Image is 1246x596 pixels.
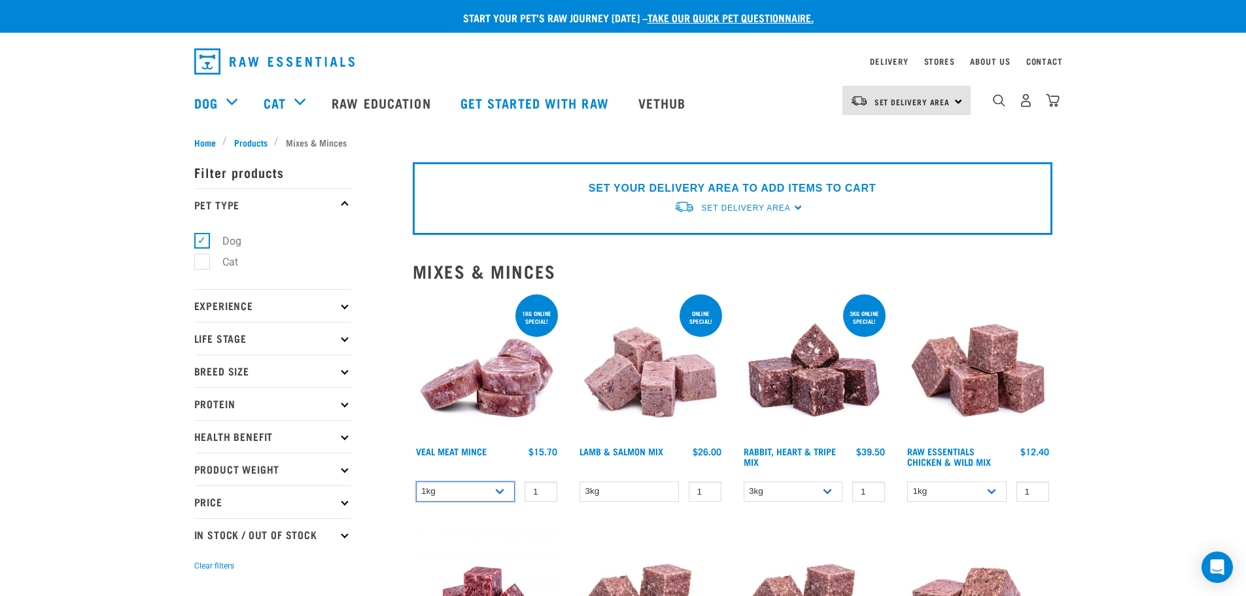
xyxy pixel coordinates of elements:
input: 1 [1016,482,1049,502]
img: user.png [1019,94,1033,107]
a: Get started with Raw [447,77,625,129]
img: 1160 Veal Meat Mince Medallions 01 [413,292,561,440]
a: Products [227,135,274,149]
div: Open Intercom Messenger [1202,552,1233,583]
a: Veal Meat Mince [416,449,487,453]
p: Health Benefit [194,420,351,453]
a: Raw Essentials Chicken & Wild Mix [907,449,991,464]
img: 1029 Lamb Salmon Mix 01 [576,292,725,440]
input: 1 [525,482,557,502]
div: $26.00 [693,446,721,457]
div: 3kg online special! [843,304,886,331]
img: home-icon@2x.png [1046,94,1060,107]
img: van-moving.png [850,95,868,107]
p: Breed Size [194,355,351,387]
a: Contact [1026,59,1063,63]
a: Home [194,135,223,149]
a: Lamb & Salmon Mix [580,449,663,453]
nav: breadcrumbs [194,135,1052,149]
a: Dog [194,93,218,113]
input: 1 [852,482,885,502]
img: home-icon-1@2x.png [993,94,1005,107]
a: Cat [264,93,286,113]
p: In Stock / Out Of Stock [194,518,351,551]
p: SET YOUR DELIVERY AREA TO ADD ITEMS TO CART [589,181,876,196]
img: Raw Essentials Logo [194,48,355,75]
span: Home [194,135,216,149]
h2: Mixes & Minces [413,261,1052,281]
img: van-moving.png [674,200,695,214]
a: About Us [970,59,1010,63]
img: 1175 Rabbit Heart Tripe Mix 01 [740,292,889,440]
div: $12.40 [1020,446,1049,457]
a: Delivery [870,59,908,63]
div: $39.50 [856,446,885,457]
span: Products [234,135,268,149]
label: Cat [201,254,243,270]
p: Pet Type [194,188,351,221]
span: Set Delivery Area [874,99,950,104]
a: Vethub [625,77,702,129]
a: Rabbit, Heart & Tripe Mix [744,449,836,464]
img: Pile Of Cubed Chicken Wild Meat Mix [904,292,1052,440]
button: Clear filters [194,560,234,572]
a: Stores [924,59,955,63]
p: Protein [194,387,351,420]
span: Set Delivery Area [701,203,790,213]
div: ONLINE SPECIAL! [680,304,722,331]
p: Product Weight [194,453,351,485]
nav: dropdown navigation [184,43,1063,80]
label: Dog [201,233,247,249]
p: Life Stage [194,322,351,355]
input: 1 [689,482,721,502]
div: 1kg online special! [515,304,558,331]
p: Experience [194,289,351,322]
p: Filter products [194,156,351,188]
a: Raw Education [319,77,447,129]
p: Price [194,485,351,518]
a: take our quick pet questionnaire. [648,14,814,20]
div: $15.70 [528,446,557,457]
